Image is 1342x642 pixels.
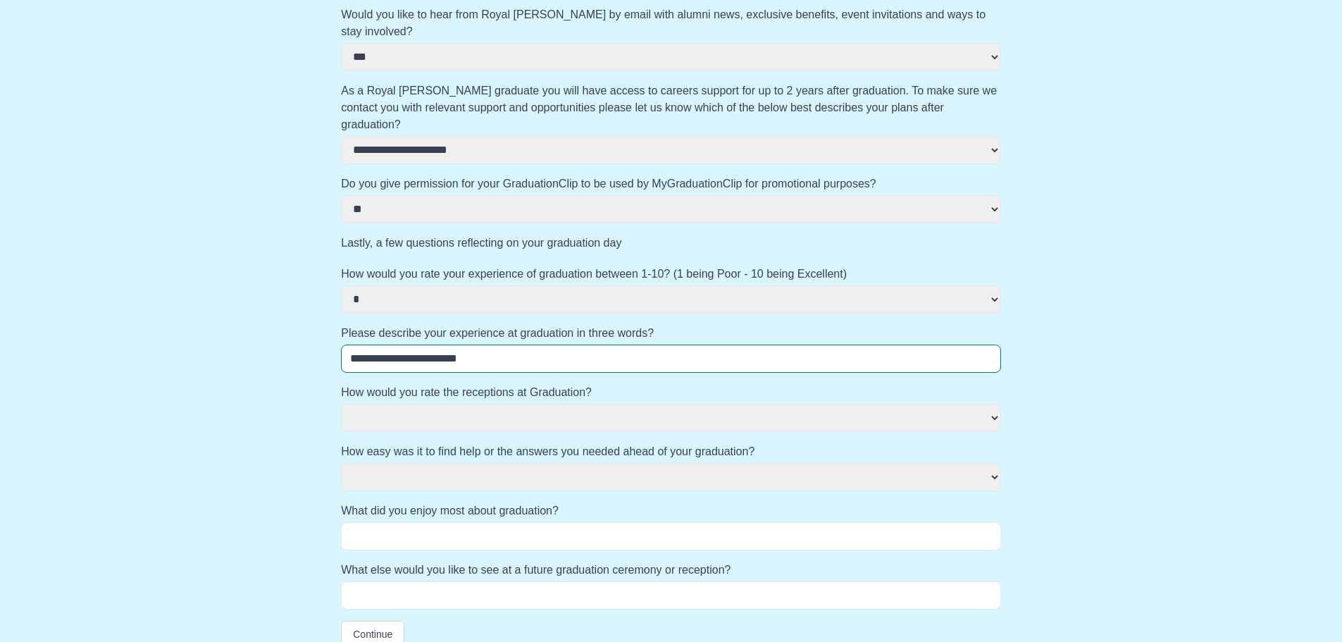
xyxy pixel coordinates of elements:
label: What else would you like to see at a future graduation ceremony or reception? [341,562,1001,579]
label: Do you give permission for your GraduationClip to be used by MyGraduationClip for promotional pur... [341,175,1001,192]
label: How easy was it to find help or the answers you needed ahead of your graduation? [341,443,1001,460]
label: Would you like to hear from Royal [PERSON_NAME] by email with alumni news, exclusive benefits, ev... [341,6,1001,40]
label: Lastly, a few questions reflecting on your graduation day [341,235,1001,252]
label: How would you rate your experience of graduation between 1-10? (1 being Poor - 10 being Excellent) [341,266,1001,283]
label: Please describe your experience at graduation in three words? [341,325,1001,342]
label: How would you rate the receptions at Graduation? [341,384,1001,401]
label: As a Royal [PERSON_NAME] graduate you will have access to careers support for up to 2 years after... [341,82,1001,133]
label: What did you enjoy most about graduation? [341,502,1001,519]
